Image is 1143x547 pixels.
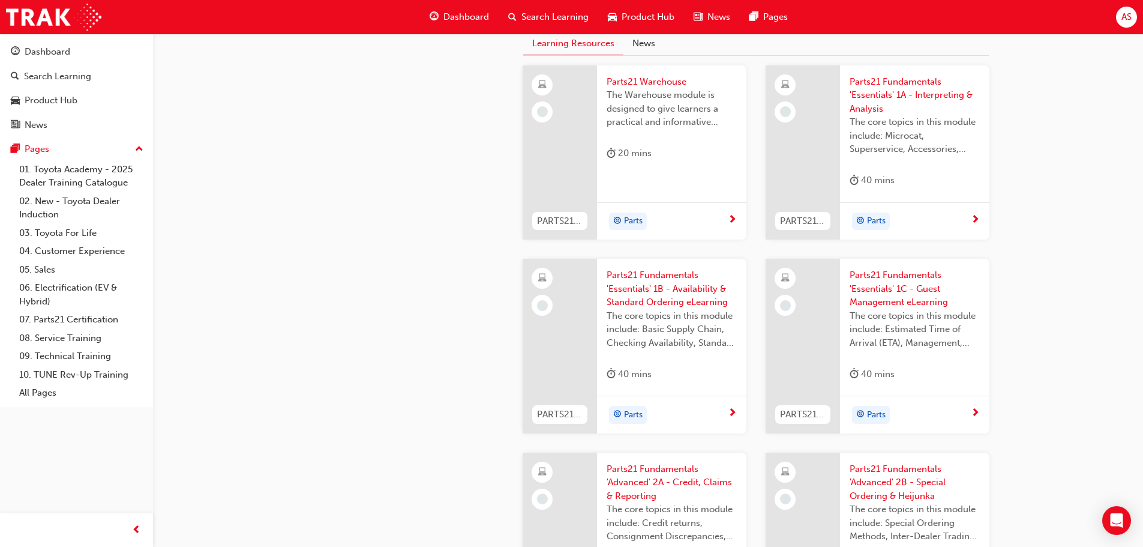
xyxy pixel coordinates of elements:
[538,77,547,93] span: learningResourceType_ELEARNING-icon
[14,366,148,384] a: 10. TUNE Rev-Up Training
[622,10,674,24] span: Product Hub
[25,94,77,107] div: Product Hub
[607,146,652,161] div: 20 mins
[14,329,148,348] a: 08. Service Training
[850,503,980,543] span: The core topics in this module include: Special Ordering Methods, Inter-Dealer Trading and Introd...
[607,367,616,382] span: duration-icon
[430,10,439,25] span: guage-icon
[607,503,737,543] span: The core topics in this module include: Credit returns, Consignment Discrepancies, Insurance, Non...
[624,408,643,422] span: Parts
[607,268,737,309] span: Parts21 Fundamentals 'Essentials' 1B - Availability & Standard Ordering eLearning
[780,214,826,228] span: PARTS21_1AESSAI_0321_EL
[537,300,548,311] span: learningRecordVerb_NONE-icon
[5,38,148,138] button: DashboardSearch LearningProduct HubNews
[523,32,623,55] button: Learning Resources
[598,5,684,29] a: car-iconProduct Hub
[766,259,989,434] a: PARTS21_1AESSGM_0321_ELParts21 Fundamentals 'Essentials' 1C - Guest Management eLearningThe core ...
[132,523,141,538] span: prev-icon
[537,408,583,422] span: PARTS21_1AESSAO_0321_EL
[971,408,980,419] span: next-icon
[11,47,20,58] span: guage-icon
[728,215,737,226] span: next-icon
[781,77,790,93] span: learningResourceType_ELEARNING-icon
[14,192,148,224] a: 02. New - Toyota Dealer Induction
[740,5,797,29] a: pages-iconPages
[850,309,980,350] span: The core topics in this module include: Estimated Time of Arrival (ETA), Management, Special Part...
[607,367,652,382] div: 40 mins
[14,160,148,192] a: 01. Toyota Academy - 2025 Dealer Training Catalogue
[607,88,737,129] span: The Warehouse module is designed to give learners a practical and informative appreciation of Toy...
[25,118,47,132] div: News
[607,309,737,350] span: The core topics in this module include: Basic Supply Chain, Checking Availability, Standard Order...
[867,214,886,228] span: Parts
[25,142,49,156] div: Pages
[780,408,826,422] span: PARTS21_1AESSGM_0321_EL
[781,271,790,286] span: learningResourceType_ELEARNING-icon
[521,10,589,24] span: Search Learning
[538,465,547,480] span: learningResourceType_ELEARNING-icon
[14,310,148,329] a: 07. Parts21 Certification
[607,146,616,161] span: duration-icon
[11,144,20,155] span: pages-icon
[537,214,583,228] span: PARTS21_WAREH_N1021_EL
[5,41,148,63] a: Dashboard
[443,10,489,24] span: Dashboard
[11,120,20,131] span: news-icon
[608,10,617,25] span: car-icon
[523,65,746,240] a: PARTS21_WAREH_N1021_ELParts21 WarehouseThe Warehouse module is designed to give learners a practi...
[780,494,791,504] span: learningRecordVerb_NONE-icon
[850,173,859,188] span: duration-icon
[11,71,19,82] span: search-icon
[749,10,758,25] span: pages-icon
[5,138,148,160] button: Pages
[14,384,148,402] a: All Pages
[850,462,980,503] span: Parts21 Fundamentals 'Advanced' 2B - Special Ordering & Heijunka
[5,89,148,112] a: Product Hub
[607,75,737,89] span: Parts21 Warehouse
[523,259,746,434] a: PARTS21_1AESSAO_0321_ELParts21 Fundamentals 'Essentials' 1B - Availability & Standard Ordering eL...
[14,224,148,243] a: 03. Toyota For Life
[24,70,91,83] div: Search Learning
[6,4,101,31] img: Trak
[11,95,20,106] span: car-icon
[850,367,895,382] div: 40 mins
[856,214,865,229] span: target-icon
[850,75,980,116] span: Parts21 Fundamentals 'Essentials' 1A - Interpreting & Analysis
[707,10,730,24] span: News
[607,462,737,503] span: Parts21 Fundamentals 'Advanced' 2A - Credit, Claims & Reporting
[135,142,143,157] span: up-icon
[850,173,895,188] div: 40 mins
[763,10,788,24] span: Pages
[971,215,980,226] span: next-icon
[867,408,886,422] span: Parts
[14,261,148,279] a: 05. Sales
[728,408,737,419] span: next-icon
[613,214,622,229] span: target-icon
[850,115,980,156] span: The core topics in this module include: Microcat, Superservice, Accessories, TAPS and Info Hub
[14,347,148,366] a: 09. Technical Training
[14,279,148,310] a: 06. Electrification (EV & Hybrid)
[420,5,499,29] a: guage-iconDashboard
[5,114,148,136] a: News
[781,465,790,480] span: learningResourceType_ELEARNING-icon
[624,214,643,228] span: Parts
[14,242,148,261] a: 04. Customer Experience
[684,5,740,29] a: news-iconNews
[623,32,664,55] button: News
[850,367,859,382] span: duration-icon
[537,106,548,117] span: learningRecordVerb_NONE-icon
[613,407,622,423] span: target-icon
[1116,7,1137,28] button: AS
[1121,10,1132,24] span: AS
[856,407,865,423] span: target-icon
[25,45,70,59] div: Dashboard
[5,65,148,88] a: Search Learning
[499,5,598,29] a: search-iconSearch Learning
[537,494,548,504] span: learningRecordVerb_NONE-icon
[780,106,791,117] span: learningRecordVerb_NONE-icon
[694,10,703,25] span: news-icon
[538,271,547,286] span: learningResourceType_ELEARNING-icon
[780,300,791,311] span: learningRecordVerb_NONE-icon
